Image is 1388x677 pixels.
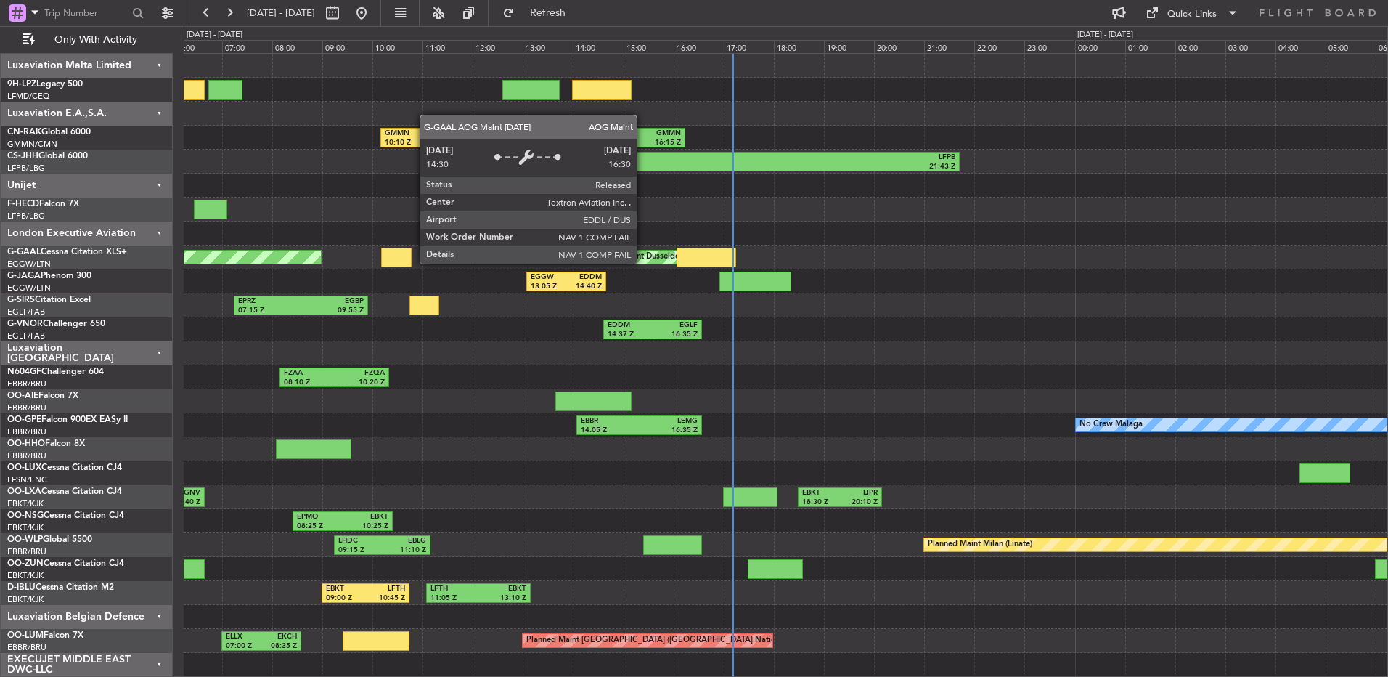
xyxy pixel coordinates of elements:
[619,138,681,148] div: 16:15 Z
[7,487,41,496] span: OO-LXA
[343,522,388,532] div: 10:25 Z
[385,129,449,139] div: GMMN
[226,632,261,642] div: ELLX
[1326,40,1376,53] div: 05:00
[556,129,619,139] div: LFPB
[840,498,878,508] div: 20:10 Z
[1275,40,1326,53] div: 04:00
[261,632,297,642] div: EKCH
[640,426,698,436] div: 16:35 Z
[326,593,366,604] div: 09:00 Z
[343,512,388,522] div: EBKT
[573,40,623,53] div: 14:00
[38,35,153,45] span: Only With Activity
[272,40,322,53] div: 08:00
[7,392,78,400] a: OO-AIEFalcon 7X
[581,426,640,436] div: 14:05 Z
[449,138,514,148] div: 12:55 Z
[7,594,44,605] a: EBKT/KJK
[619,129,681,139] div: GMMN
[874,40,924,53] div: 20:00
[7,631,44,640] span: OO-LUM
[7,259,51,269] a: EGGW/LTN
[7,511,124,520] a: OO-NSGCessna Citation CJ4
[802,498,840,508] div: 18:30 Z
[383,536,426,546] div: EBLG
[1167,7,1217,22] div: Quick Links
[301,306,363,316] div: 09:55 Z
[7,272,91,280] a: G-JAGAPhenom 300
[1079,414,1143,436] div: No Crew Malaga
[7,307,45,317] a: EGLF/FAB
[247,7,315,20] span: [DATE] - [DATE]
[7,570,44,581] a: EBKT/KJK
[7,331,45,341] a: EGLF/FAB
[7,463,41,472] span: OO-LUX
[7,439,45,448] span: OO-HHO
[301,296,363,307] div: EGBP
[7,152,38,161] span: CS-JHH
[653,330,698,340] div: 16:35 Z
[366,593,406,604] div: 10:45 Z
[7,450,46,461] a: EBBR/BRU
[7,546,46,557] a: EBBR/BRU
[7,559,124,568] a: OO-ZUNCessna Citation CJ4
[7,200,39,208] span: F-HECD
[608,330,653,340] div: 14:37 Z
[7,248,41,256] span: G-GAAL
[566,282,602,292] div: 14:40 Z
[7,283,51,293] a: EGGW/LTN
[7,378,46,389] a: EBBR/BRU
[383,546,426,556] div: 11:10 Z
[7,426,46,437] a: EBBR/BRU
[44,2,128,24] input: Trip Number
[1225,40,1275,53] div: 03:00
[7,535,43,544] span: OO-WLP
[449,129,514,139] div: LFPB
[1077,29,1133,41] div: [DATE] - [DATE]
[724,40,774,53] div: 17:00
[326,584,366,594] div: EBKT
[7,487,122,496] a: OO-LXACessna Citation CJ4
[478,593,526,604] div: 13:10 Z
[640,416,698,426] div: LEMG
[7,402,46,413] a: EBBR/BRU
[496,1,583,25] button: Refresh
[284,378,334,388] div: 08:10 Z
[653,320,698,331] div: EGLF
[7,498,44,509] a: EBKT/KJK
[226,641,261,652] div: 07:00 Z
[523,40,573,53] div: 13:00
[608,320,653,331] div: EDDM
[624,40,674,53] div: 15:00
[187,29,242,41] div: [DATE] - [DATE]
[261,641,297,652] div: 08:35 Z
[322,40,372,53] div: 09:00
[974,40,1024,53] div: 22:00
[924,40,974,53] div: 21:00
[172,40,222,53] div: 06:00
[7,368,41,376] span: N604GF
[334,368,384,378] div: FZQA
[7,152,88,161] a: CS-JHHGlobal 6000
[1138,1,1246,25] button: Quick Links
[430,593,478,604] div: 11:05 Z
[7,91,49,102] a: LFMD/CEQ
[579,162,767,172] div: 14:03 Z
[840,488,878,498] div: LIPR
[7,80,83,89] a: 9H-LPZLegacy 500
[7,211,45,222] a: LFPB/LBG
[581,416,640,426] div: EBBR
[238,306,301,316] div: 07:15 Z
[7,463,122,472] a: OO-LUXCessna Citation CJ4
[531,282,566,292] div: 13:05 Z
[7,296,91,304] a: G-SIRSCitation Excel
[478,584,526,594] div: EBKT
[7,559,44,568] span: OO-ZUN
[7,631,83,640] a: OO-LUMFalcon 7X
[372,40,422,53] div: 10:00
[566,272,602,283] div: EDDM
[7,139,57,150] a: GMMN/CMN
[774,40,824,53] div: 18:00
[238,296,301,307] div: EPRZ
